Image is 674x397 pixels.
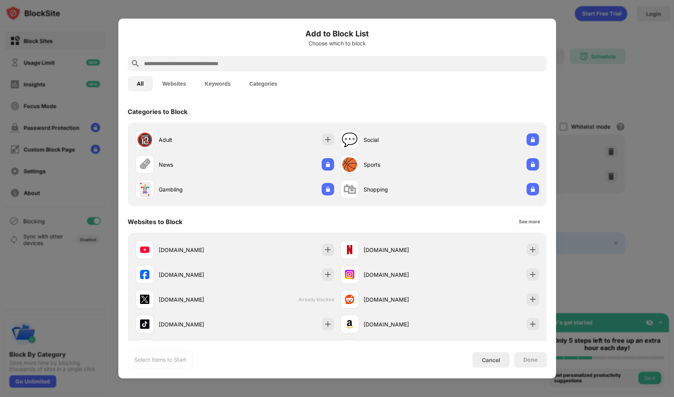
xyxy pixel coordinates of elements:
[345,245,354,254] img: favicons
[364,161,440,169] div: Sports
[345,319,354,329] img: favicons
[345,270,354,279] img: favicons
[364,246,440,254] div: [DOMAIN_NAME]
[128,28,547,40] h6: Add to Block List
[128,76,153,91] button: All
[137,181,153,197] div: 🃏
[298,297,334,302] span: Already blocked
[364,185,440,193] div: Shopping
[128,108,187,116] div: Categories to Block
[159,271,235,279] div: [DOMAIN_NAME]
[159,136,235,144] div: Adult
[159,161,235,169] div: News
[364,320,440,328] div: [DOMAIN_NAME]
[140,295,149,304] img: favicons
[128,218,182,226] div: Websites to Block
[364,295,440,304] div: [DOMAIN_NAME]
[159,185,235,193] div: Gambling
[523,357,537,363] div: Done
[196,76,240,91] button: Keywords
[364,136,440,144] div: Social
[134,356,186,364] div: Select Items to Start
[153,76,195,91] button: Websites
[138,157,151,173] div: 🗞
[519,218,540,226] div: See more
[159,295,235,304] div: [DOMAIN_NAME]
[341,132,358,148] div: 💬
[240,76,287,91] button: Categories
[341,157,358,173] div: 🏀
[131,59,140,68] img: search.svg
[343,181,356,197] div: 🛍
[482,357,500,363] div: Cancel
[140,270,149,279] img: favicons
[364,271,440,279] div: [DOMAIN_NAME]
[159,320,235,328] div: [DOMAIN_NAME]
[137,132,153,148] div: 🔞
[345,295,354,304] img: favicons
[128,40,547,47] div: Choose which to block
[159,246,235,254] div: [DOMAIN_NAME]
[140,245,149,254] img: favicons
[140,319,149,329] img: favicons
